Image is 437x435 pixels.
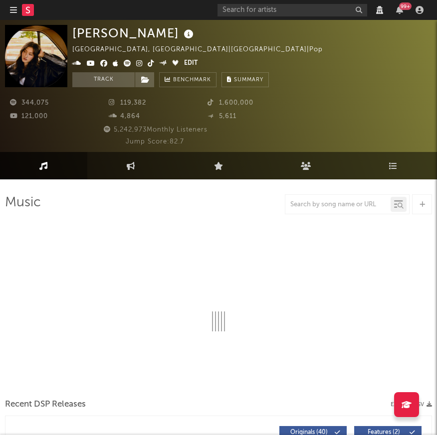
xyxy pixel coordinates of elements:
[221,72,269,87] button: Summary
[72,44,346,56] div: [GEOGRAPHIC_DATA], [GEOGRAPHIC_DATA] | [GEOGRAPHIC_DATA] | Pop
[173,74,211,86] span: Benchmark
[109,113,140,120] span: 4,864
[109,100,146,106] span: 119,382
[391,402,432,408] button: Export CSV
[184,58,198,70] button: Edit
[10,100,49,106] span: 344,075
[396,6,403,14] button: 99+
[234,77,263,83] span: Summary
[285,201,391,209] input: Search by song name or URL
[218,4,367,16] input: Search for artists
[5,399,86,411] span: Recent DSP Releases
[159,72,217,87] a: Benchmark
[208,113,236,120] span: 5,611
[126,139,184,145] span: Jump Score: 82.7
[72,72,135,87] button: Track
[102,127,208,133] span: 5,242,973 Monthly Listeners
[72,25,196,41] div: [PERSON_NAME]
[208,100,253,106] span: 1,600,000
[399,2,412,10] div: 99 +
[10,113,48,120] span: 121,000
